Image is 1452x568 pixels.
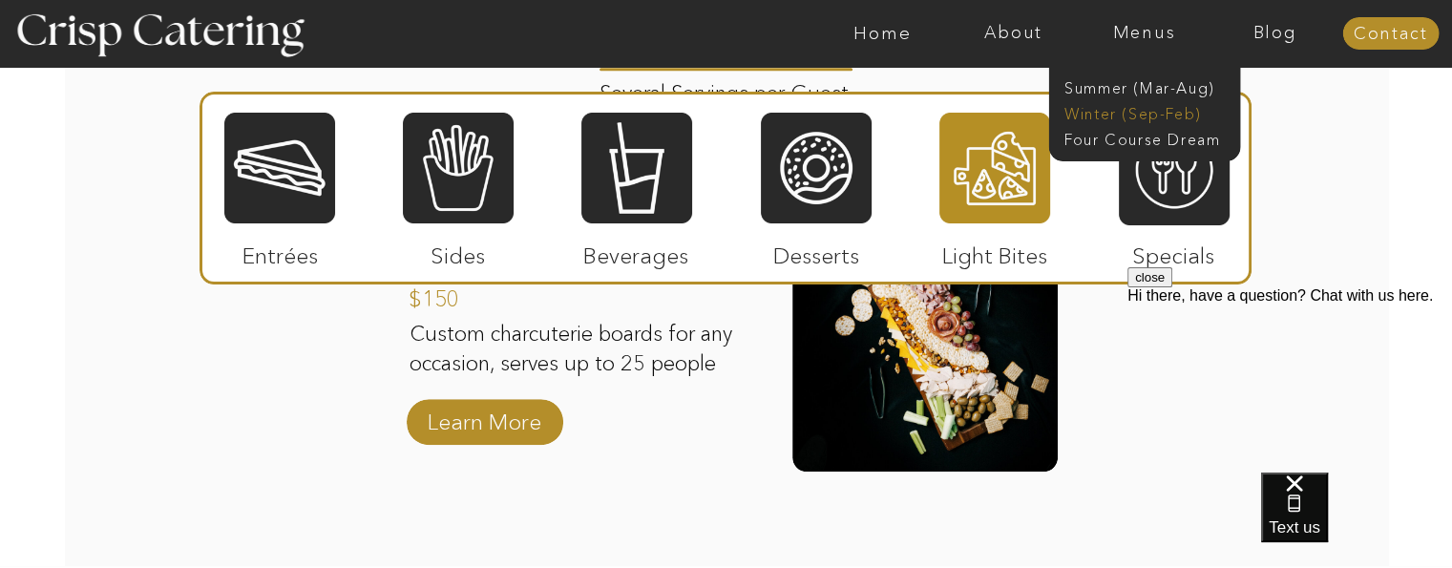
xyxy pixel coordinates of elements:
[410,320,737,403] p: Custom charcuterie boards for any occasion, serves up to 25 people
[421,389,548,445] a: Learn More
[394,223,521,279] p: Sides
[573,223,700,279] p: Beverages
[817,24,948,43] a: Home
[1342,25,1439,44] a: Contact
[1210,24,1340,43] a: Blog
[600,74,854,96] p: Several Servings per Guest
[409,266,536,322] a: $150
[1064,77,1235,95] a: Summer (Mar-Aug)
[1261,473,1452,568] iframe: podium webchat widget bubble
[217,223,344,279] p: Entrées
[753,223,880,279] p: Desserts
[1079,24,1210,43] a: Menus
[1064,103,1221,121] a: Winter (Sep-Feb)
[948,24,1079,43] a: About
[1064,129,1235,147] a: Four Course Dream
[1127,267,1452,496] iframe: podium webchat widget prompt
[932,223,1059,279] p: Light Bites
[1110,223,1237,279] p: Specials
